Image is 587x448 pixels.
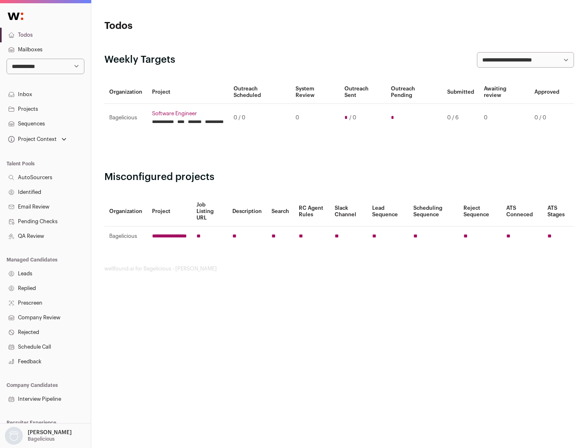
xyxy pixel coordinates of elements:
[530,81,564,104] th: Approved
[3,427,73,445] button: Open dropdown
[229,104,291,132] td: 0 / 0
[7,134,68,145] button: Open dropdown
[3,8,28,24] img: Wellfound
[104,197,147,226] th: Organization
[28,436,55,442] p: Bagelicious
[340,81,386,104] th: Outreach Sent
[479,104,530,132] td: 0
[7,136,57,143] div: Project Context
[267,197,294,226] th: Search
[104,266,574,272] footer: wellfound:ai for Bagelicious - [PERSON_NAME]
[530,104,564,132] td: 0 / 0
[501,197,542,226] th: ATS Conneced
[479,81,530,104] th: Awaiting review
[5,427,23,445] img: nopic.png
[330,197,367,226] th: Slack Channel
[104,226,147,246] td: Bagelicious
[291,104,339,132] td: 0
[147,81,229,104] th: Project
[28,429,72,436] p: [PERSON_NAME]
[147,197,192,226] th: Project
[104,53,175,66] h2: Weekly Targets
[543,197,574,226] th: ATS Stages
[459,197,502,226] th: Reject Sequence
[152,110,224,117] a: Software Engineer
[104,20,261,33] h1: Todos
[229,81,291,104] th: Outreach Scheduled
[386,81,442,104] th: Outreach Pending
[442,104,479,132] td: 0 / 6
[367,197,408,226] th: Lead Sequence
[349,114,356,121] span: / 0
[104,81,147,104] th: Organization
[192,197,227,226] th: Job Listing URL
[104,171,574,184] h2: Misconfigured projects
[227,197,267,226] th: Description
[442,81,479,104] th: Submitted
[291,81,339,104] th: System Review
[408,197,459,226] th: Scheduling Sequence
[104,104,147,132] td: Bagelicious
[294,197,329,226] th: RC Agent Rules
